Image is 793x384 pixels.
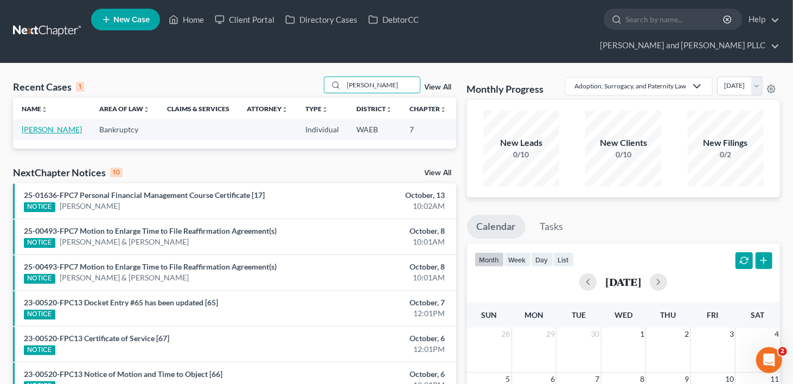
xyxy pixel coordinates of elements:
div: NextChapter Notices [13,166,123,179]
a: [PERSON_NAME] and [PERSON_NAME] PLLC [594,36,779,55]
div: New Filings [688,137,764,149]
div: October, 6 [312,369,445,380]
i: unfold_more [41,106,48,113]
span: Sun [481,310,497,319]
th: Claims & Services [158,98,238,119]
a: Home [163,10,209,29]
span: 30 [590,328,601,341]
a: Districtunfold_more [356,105,392,113]
span: 2 [684,328,690,341]
a: [PERSON_NAME] [60,201,120,212]
span: Mon [525,310,543,319]
span: Wed [615,310,632,319]
button: week [504,252,531,267]
i: unfold_more [440,106,446,113]
a: DebtorCC [363,10,424,29]
span: 1 [639,328,645,341]
span: Tue [572,310,586,319]
span: 3 [728,328,735,341]
a: 25-01636-FPC7 Personal Financial Management Course Certificate [17] [24,190,265,200]
div: New Leads [483,137,559,149]
div: NOTICE [24,310,55,319]
div: 10:01AM [312,272,445,283]
i: unfold_more [386,106,392,113]
a: Client Portal [209,10,280,29]
td: Individual [297,119,348,139]
div: 10:02AM [312,201,445,212]
a: Attorneyunfold_more [247,105,288,113]
a: 25-00493-FPC7 Motion to Enlarge Time to File Reaffirmation Agreement(s) [24,226,277,235]
a: Directory Cases [280,10,363,29]
div: Recent Cases [13,80,84,93]
span: New Case [113,16,150,24]
div: October, 8 [312,261,445,272]
div: NOTICE [24,345,55,355]
a: Calendar [467,215,526,239]
a: [PERSON_NAME] & [PERSON_NAME] [60,236,189,247]
div: NOTICE [24,238,55,248]
h2: [DATE] [605,276,641,287]
div: 0/10 [585,149,661,160]
div: 10 [110,168,123,177]
div: 10:01AM [312,236,445,247]
i: unfold_more [143,106,150,113]
div: 12:01PM [312,344,445,355]
span: Thu [660,310,676,319]
button: month [475,252,504,267]
a: [PERSON_NAME] & [PERSON_NAME] [60,272,189,283]
a: 23-00520-FPC13 Docket Entry #65 has been updated [65] [24,298,218,307]
div: 12:01PM [312,308,445,319]
a: 23-00520-FPC13 Notice of Motion and Time to Object [66] [24,369,222,379]
a: Help [743,10,779,29]
a: Area of Lawunfold_more [99,105,150,113]
input: Search by name... [344,77,420,93]
div: October, 7 [312,297,445,308]
div: October, 13 [312,190,445,201]
div: 0/2 [688,149,764,160]
button: list [553,252,574,267]
button: day [531,252,553,267]
div: NOTICE [24,274,55,284]
div: Adoption, Surrogacy, and Paternity Law [574,81,686,91]
a: Typeunfold_more [305,105,328,113]
div: October, 6 [312,333,445,344]
i: unfold_more [282,106,288,113]
span: 28 [501,328,511,341]
a: Tasks [530,215,573,239]
div: 0/10 [483,149,559,160]
a: Nameunfold_more [22,105,48,113]
div: NOTICE [24,202,55,212]
span: 29 [545,328,556,341]
div: New Clients [585,137,661,149]
div: 1 [76,82,84,92]
h3: Monthly Progress [467,82,544,95]
span: 4 [773,328,780,341]
span: Fri [707,310,719,319]
span: Sat [751,310,764,319]
a: 23-00520-FPC13 Certificate of Service [67] [24,334,169,343]
td: Bankruptcy [91,119,158,139]
i: unfold_more [322,106,328,113]
td: 7 [401,119,455,139]
a: View All [425,84,452,91]
a: View All [425,169,452,177]
iframe: Intercom live chat [756,347,782,373]
span: 2 [778,347,787,356]
input: Search by name... [625,9,725,29]
div: October, 8 [312,226,445,236]
a: [PERSON_NAME] [22,125,82,134]
a: Chapterunfold_more [410,105,446,113]
a: 25-00493-FPC7 Motion to Enlarge Time to File Reaffirmation Agreement(s) [24,262,277,271]
td: WAEB [348,119,401,139]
